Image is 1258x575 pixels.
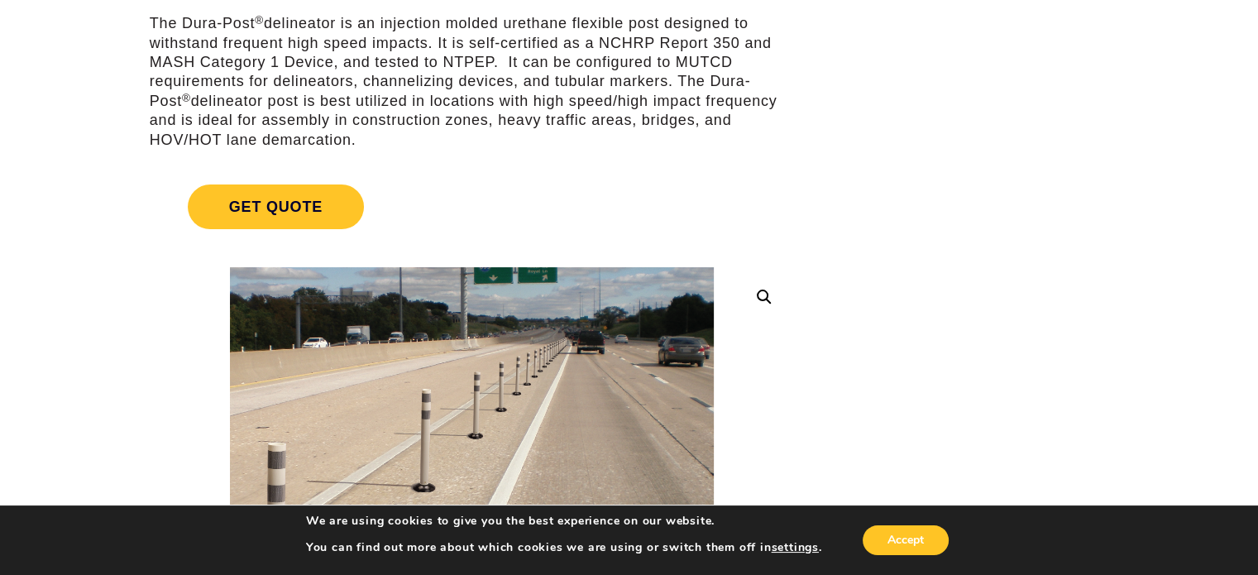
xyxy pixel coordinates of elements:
p: We are using cookies to give you the best experience on our website. [306,514,822,529]
p: The Dura-Post delineator is an injection molded urethane flexible post designed to withstand freq... [150,14,794,150]
a: Get Quote [150,165,794,249]
span: Get Quote [188,184,364,229]
button: Accept [863,525,949,555]
sup: ® [255,14,264,26]
p: You can find out more about which cookies we are using or switch them off in . [306,540,822,555]
sup: ® [182,92,191,104]
button: settings [771,540,818,555]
